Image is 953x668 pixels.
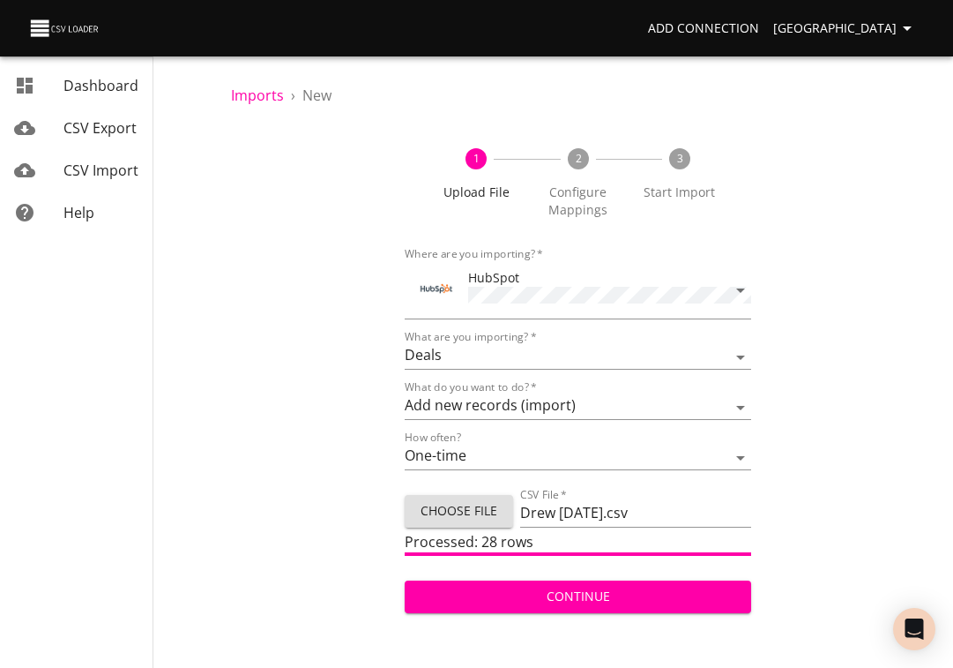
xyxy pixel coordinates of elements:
span: New [302,86,331,105]
label: CSV File [520,490,567,500]
span: Start Import [636,184,723,201]
span: Upload File [433,184,520,201]
span: Processed: 28 rows [405,532,533,552]
button: Continue [405,581,752,613]
span: [GEOGRAPHIC_DATA] [773,18,918,40]
span: Help [63,203,94,222]
div: Tool [419,271,454,306]
img: HubSpot [419,271,454,306]
label: Where are you importing? [405,249,543,259]
div: Open Intercom Messenger [893,608,935,650]
a: Imports [231,86,284,105]
button: [GEOGRAPHIC_DATA] [766,12,925,45]
text: 1 [473,151,480,166]
span: Configure Mappings [534,184,622,219]
label: What do you want to do? [405,382,537,393]
button: Choose File [405,495,513,528]
span: Choose File [419,500,499,522]
label: How often? [405,432,461,443]
li: › [291,85,295,106]
a: Add Connection [641,12,766,45]
text: 3 [676,151,682,166]
span: HubSpot [468,269,519,286]
img: CSV Loader [28,16,102,41]
span: CSV Import [63,161,138,180]
span: Add Connection [648,18,759,40]
span: Continue [419,586,738,608]
span: Dashboard [63,76,138,95]
div: ToolHubSpot [405,261,752,319]
label: What are you importing? [405,332,536,342]
text: 2 [575,151,581,166]
span: CSV Export [63,118,137,138]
